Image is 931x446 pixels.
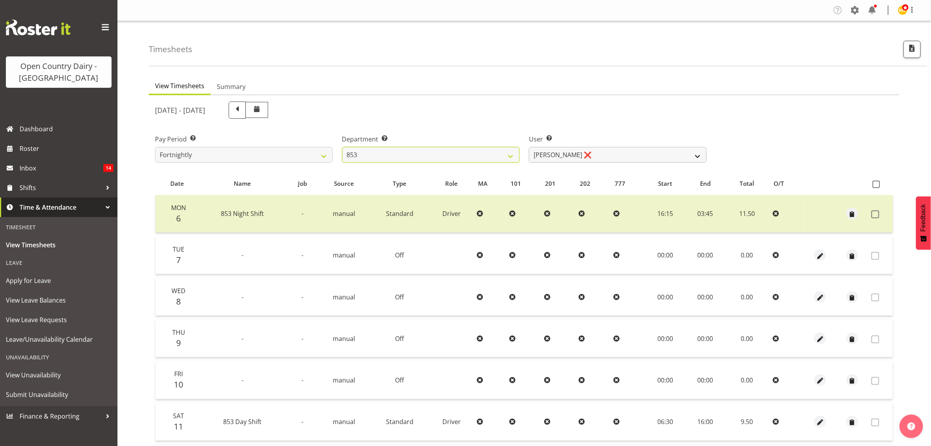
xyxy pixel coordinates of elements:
[155,81,204,91] span: View Timesheets
[615,179,625,188] span: 777
[686,195,725,233] td: 03:45
[172,328,185,337] span: Thu
[301,293,303,301] span: -
[580,179,591,188] span: 202
[686,237,725,274] td: 00:00
[370,320,429,357] td: Off
[6,314,112,326] span: View Leave Requests
[908,422,915,430] img: help-xxl-2.png
[333,417,355,426] span: manual
[686,278,725,316] td: 00:00
[6,20,70,35] img: Rosterit website logo
[333,251,355,259] span: manual
[20,162,103,174] span: Inbox
[176,213,181,224] span: 6
[242,376,244,384] span: -
[2,290,115,310] a: View Leave Balances
[725,361,770,399] td: 0.00
[173,412,184,420] span: Sat
[2,385,115,404] a: Submit Unavailability
[393,179,406,188] span: Type
[171,203,186,212] span: Mon
[898,5,908,15] img: milk-reception-awarua7542.jpg
[170,179,184,188] span: Date
[298,179,307,188] span: Job
[446,179,458,188] span: Role
[174,370,183,378] span: Fri
[14,60,104,84] div: Open Country Dairy - [GEOGRAPHIC_DATA]
[442,417,461,426] span: Driver
[686,361,725,399] td: 00:00
[301,251,303,259] span: -
[301,334,303,343] span: -
[176,254,181,265] span: 7
[149,45,192,54] h4: Timesheets
[2,271,115,290] a: Apply for Leave
[20,410,102,422] span: Finance & Reporting
[221,209,264,218] span: 853 Night Shift
[103,164,114,172] span: 14
[6,334,112,345] span: Leave/Unavailability Calendar
[529,134,707,144] label: User
[370,195,429,233] td: Standard
[234,179,251,188] span: Name
[171,286,186,295] span: Wed
[725,278,770,316] td: 0.00
[916,196,931,250] button: Feedback - Show survey
[6,275,112,286] span: Apply for Leave
[2,235,115,255] a: View Timesheets
[478,179,487,188] span: MA
[174,379,183,390] span: 10
[334,179,354,188] span: Source
[20,123,114,135] span: Dashboard
[333,293,355,301] span: manual
[20,201,102,213] span: Time & Attendance
[242,251,244,259] span: -
[700,179,711,188] span: End
[176,296,181,307] span: 8
[904,41,921,58] button: Export CSV
[370,237,429,274] td: Off
[725,195,770,233] td: 11.50
[645,195,686,233] td: 16:15
[370,278,429,316] td: Off
[242,293,244,301] span: -
[920,204,927,232] span: Feedback
[2,330,115,349] a: Leave/Unavailability Calendar
[217,82,245,91] span: Summary
[6,239,112,251] span: View Timesheets
[342,134,520,144] label: Department
[301,209,303,218] span: -
[2,310,115,330] a: View Leave Requests
[545,179,556,188] span: 201
[645,403,686,441] td: 06:30
[645,361,686,399] td: 00:00
[174,421,183,432] span: 11
[20,182,102,194] span: Shifts
[6,369,112,381] span: View Unavailability
[155,106,205,114] h5: [DATE] - [DATE]
[2,255,115,271] div: Leave
[333,334,355,343] span: manual
[645,237,686,274] td: 00:00
[173,245,184,254] span: Tue
[301,417,303,426] span: -
[333,376,355,384] span: manual
[442,209,461,218] span: Driver
[2,365,115,385] a: View Unavailability
[370,403,429,441] td: Standard
[686,403,725,441] td: 16:00
[242,334,244,343] span: -
[725,320,770,357] td: 0.00
[6,389,112,401] span: Submit Unavailability
[2,219,115,235] div: Timesheet
[333,209,355,218] span: manual
[645,278,686,316] td: 00:00
[223,417,262,426] span: 853 Day Shift
[155,134,333,144] label: Pay Period
[774,179,785,188] span: O/T
[725,403,770,441] td: 9.50
[2,349,115,365] div: Unavailability
[20,143,114,154] span: Roster
[370,361,429,399] td: Off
